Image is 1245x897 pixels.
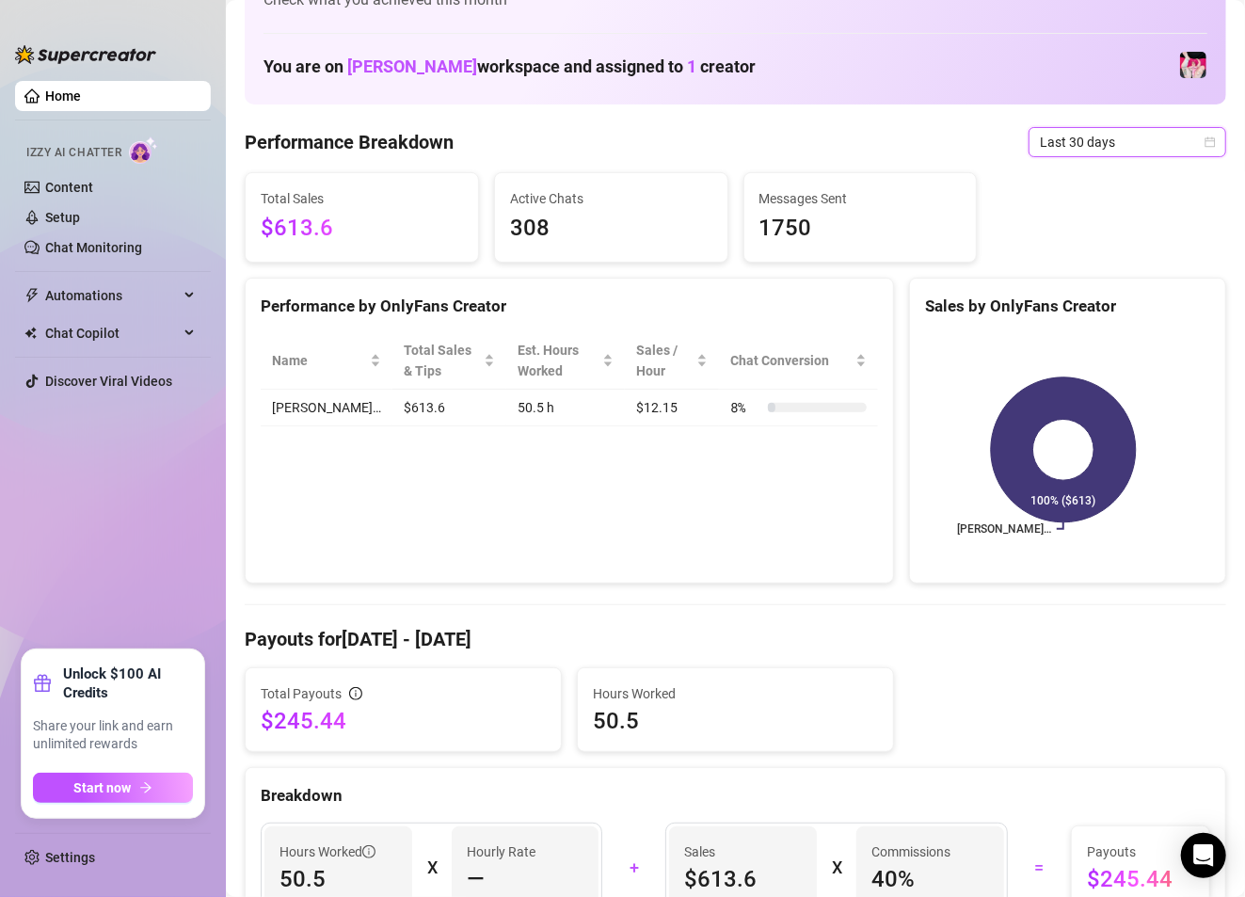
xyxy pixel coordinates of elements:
[871,841,950,862] article: Commissions
[261,706,546,736] span: $245.44
[261,211,463,247] span: $613.6
[139,781,152,794] span: arrow-right
[245,129,454,155] h4: Performance Breakdown
[74,780,132,795] span: Start now
[45,88,81,104] a: Home
[1181,833,1226,878] div: Open Intercom Messenger
[467,841,535,862] article: Hourly Rate
[467,864,485,894] span: —
[279,841,375,862] span: Hours Worked
[349,687,362,700] span: info-circle
[24,288,40,303] span: thunderbolt
[1019,853,1060,883] div: =
[129,136,158,164] img: AI Chatter
[1087,864,1194,894] span: $245.44
[45,318,179,348] span: Chat Copilot
[347,56,477,76] span: [PERSON_NAME]
[832,853,841,883] div: X
[392,390,506,426] td: $613.6
[261,683,342,704] span: Total Payouts
[1040,128,1215,156] span: Last 30 days
[63,665,193,702] strong: Unlock $100 AI Credits
[593,683,878,704] span: Hours Worked
[684,864,802,894] span: $613.6
[925,294,1210,319] div: Sales by OnlyFans Creator
[45,374,172,389] a: Discover Viral Videos
[261,783,1210,809] div: Breakdown
[719,332,878,390] th: Chat Conversion
[245,626,1226,652] h4: Payouts for [DATE] - [DATE]
[45,240,142,255] a: Chat Monitoring
[45,210,80,225] a: Setup
[506,390,625,426] td: 50.5 h
[45,850,95,865] a: Settings
[684,841,802,862] span: Sales
[957,522,1051,536] text: [PERSON_NAME]…
[730,350,852,371] span: Chat Conversion
[1180,52,1206,78] img: emopink69
[279,864,397,894] span: 50.5
[510,188,712,209] span: Active Chats
[33,773,193,803] button: Start nowarrow-right
[261,390,392,426] td: [PERSON_NAME]…
[261,294,878,319] div: Performance by OnlyFans Creator
[404,340,480,381] span: Total Sales & Tips
[45,180,93,195] a: Content
[625,390,719,426] td: $12.15
[272,350,366,371] span: Name
[24,327,37,340] img: Chat Copilot
[33,717,193,754] span: Share your link and earn unlimited rewards
[625,332,719,390] th: Sales / Hour
[263,56,756,77] h1: You are on workspace and assigned to creator
[33,674,52,693] span: gift
[518,340,599,381] div: Est. Hours Worked
[26,144,121,162] span: Izzy AI Chatter
[687,56,696,76] span: 1
[593,706,878,736] span: 50.5
[614,853,654,883] div: +
[45,280,179,311] span: Automations
[871,864,989,894] span: 40 %
[730,397,760,418] span: 8 %
[261,332,392,390] th: Name
[362,845,375,858] span: info-circle
[759,211,962,247] span: 1750
[1205,136,1216,148] span: calendar
[1087,841,1194,862] span: Payouts
[510,211,712,247] span: 308
[636,340,693,381] span: Sales / Hour
[15,45,156,64] img: logo-BBDzfeDw.svg
[392,332,506,390] th: Total Sales & Tips
[261,188,463,209] span: Total Sales
[427,853,437,883] div: X
[759,188,962,209] span: Messages Sent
